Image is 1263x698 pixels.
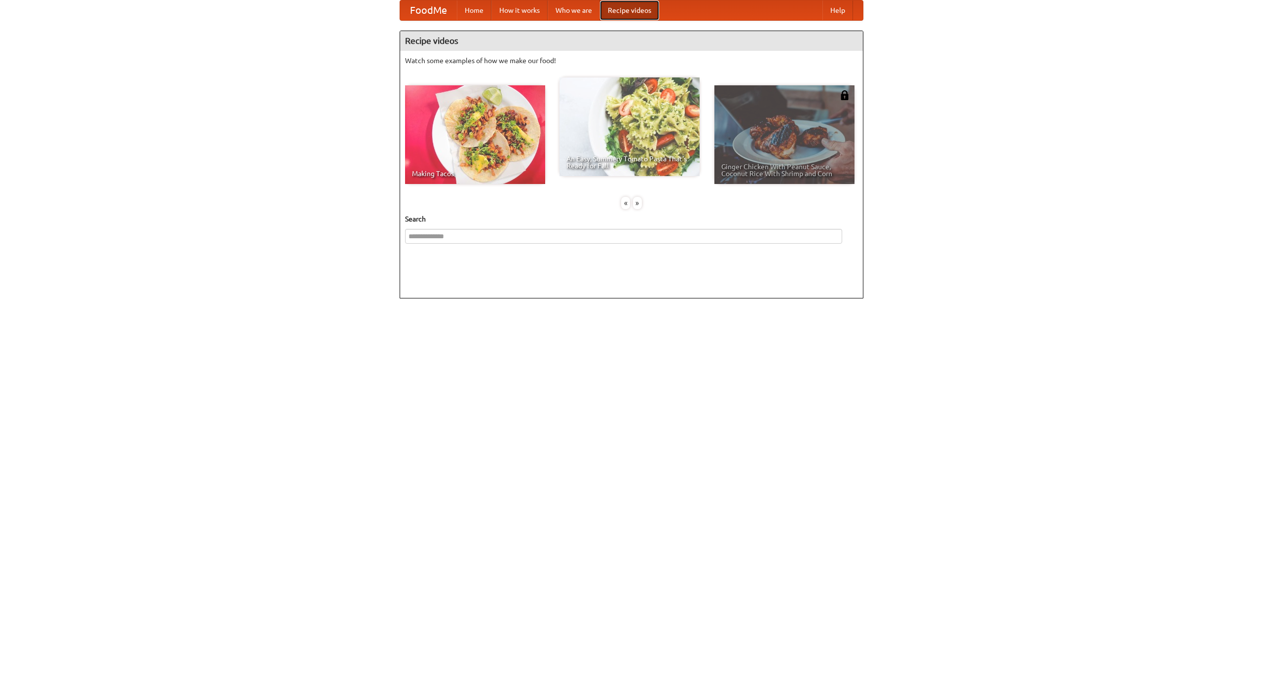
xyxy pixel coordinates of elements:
p: Watch some examples of how we make our food! [405,56,858,66]
a: Home [457,0,491,20]
a: Who we are [548,0,600,20]
a: FoodMe [400,0,457,20]
span: Making Tacos [412,170,538,177]
a: Help [822,0,853,20]
a: An Easy, Summery Tomato Pasta That's Ready for Fall [559,77,700,176]
a: Recipe videos [600,0,659,20]
a: Making Tacos [405,85,545,184]
h5: Search [405,214,858,224]
a: How it works [491,0,548,20]
div: « [621,197,630,209]
span: An Easy, Summery Tomato Pasta That's Ready for Fall [566,155,693,169]
div: » [633,197,642,209]
h4: Recipe videos [400,31,863,51]
img: 483408.png [840,90,850,100]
